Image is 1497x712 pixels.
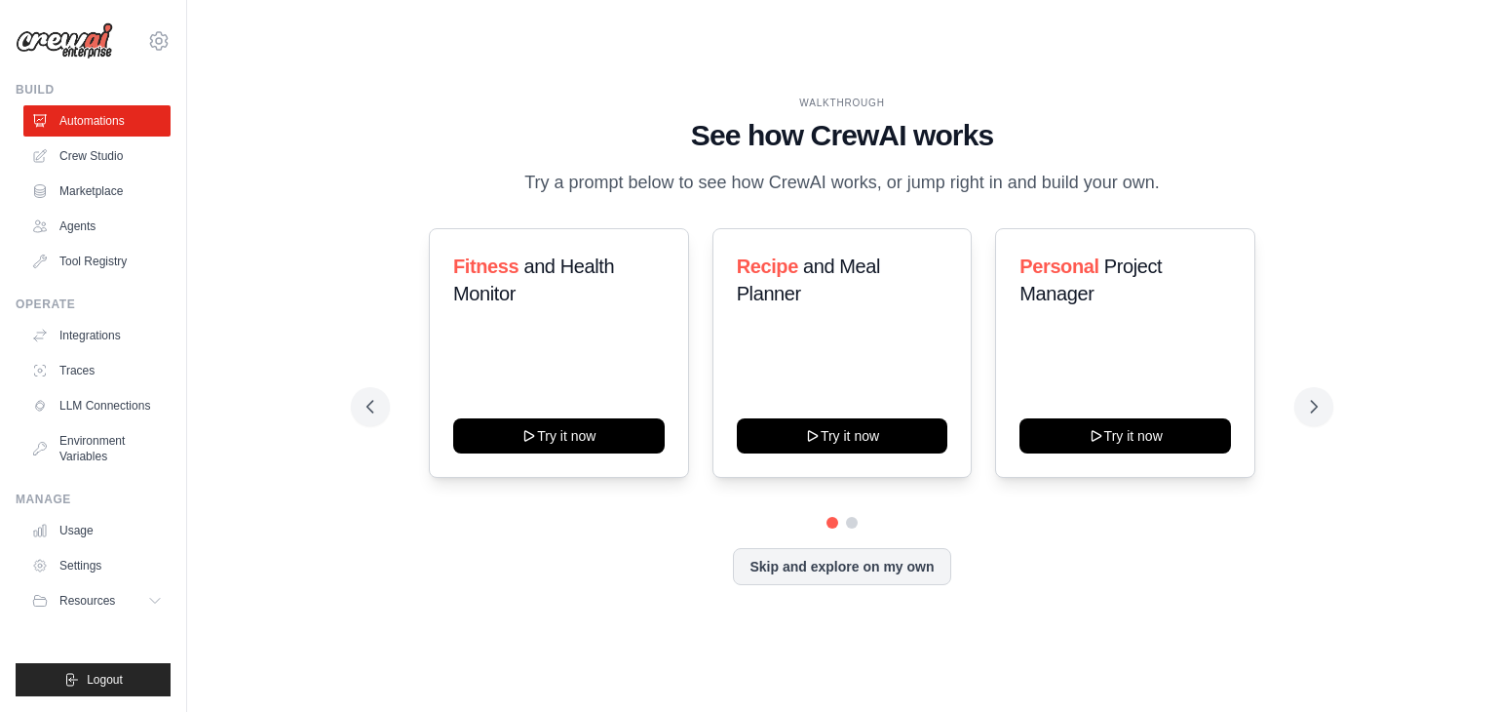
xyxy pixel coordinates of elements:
[23,211,171,242] a: Agents
[1019,418,1231,454] button: Try it now
[23,246,171,277] a: Tool Registry
[453,256,518,277] span: Fitness
[23,390,171,421] a: LLM Connections
[16,297,171,312] div: Operate
[23,550,171,581] a: Settings
[737,418,948,454] button: Try it now
[16,22,113,59] img: Logo
[87,672,123,688] span: Logout
[16,492,171,507] div: Manage
[23,176,171,207] a: Marketplace
[16,82,171,98] div: Build
[1019,256,1098,277] span: Personal
[59,593,115,609] span: Resources
[453,256,614,304] span: and Health Monitor
[453,418,665,454] button: Try it now
[515,169,1170,197] p: Try a prompt below to see how CrewAI works, or jump right in and build your own.
[23,585,171,616] button: Resources
[366,118,1318,153] h1: See how CrewAI works
[23,320,171,351] a: Integrations
[23,425,171,472] a: Environment Variables
[366,96,1318,110] div: WALKTHROUGH
[23,515,171,546] a: Usage
[23,355,171,386] a: Traces
[23,140,171,172] a: Crew Studio
[23,105,171,137] a: Automations
[737,256,880,304] span: and Meal Planner
[737,256,798,277] span: Recipe
[16,663,171,696] button: Logout
[733,548,950,585] button: Skip and explore on my own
